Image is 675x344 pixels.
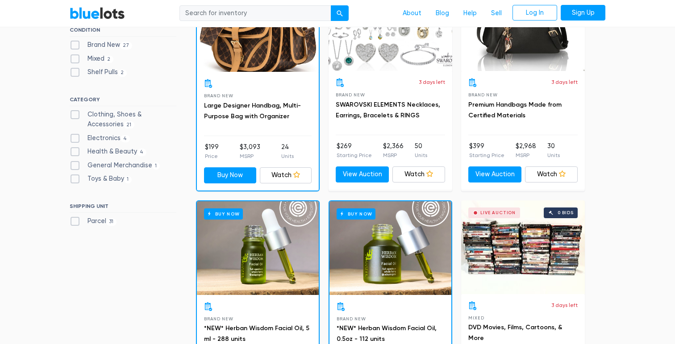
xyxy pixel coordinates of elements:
a: SWAROVSKI ELEMENTS Necklaces, Earrings, Bracelets & RINGS [336,101,440,119]
p: 3 days left [419,78,445,86]
a: Premium Handbags Made from Certified Materials [468,101,562,119]
h6: SHIPPING UNIT [70,203,176,213]
a: Watch [260,167,312,183]
h6: CATEGORY [70,96,176,106]
li: $2,968 [516,141,536,159]
p: Starting Price [469,151,504,159]
p: Price [205,152,219,160]
label: Brand New [70,40,132,50]
li: $269 [337,141,372,159]
a: Live Auction 0 bids [461,200,585,294]
a: Watch [525,166,578,182]
p: MSRP [383,151,404,159]
a: View Auction [336,166,389,182]
p: Units [281,152,294,160]
span: Brand New [204,316,233,321]
a: DVD Movies, Films, Cartoons, & More [468,323,562,342]
h6: Buy Now [337,208,375,220]
a: Sell [484,5,509,22]
a: *NEW* Herban Wisdom Facial Oil, 5 ml - 288 units [204,324,309,343]
a: Sign Up [561,5,605,21]
label: Shelf Pulls [70,67,127,77]
span: 21 [124,121,134,128]
li: 24 [281,142,294,160]
p: 3 days left [551,301,578,309]
p: 3 days left [551,78,578,86]
span: 1 [124,176,132,183]
a: Buy Now [197,201,319,295]
span: 4 [137,149,146,156]
label: Health & Beauty [70,147,146,157]
span: 2 [104,56,113,63]
li: $3,093 [240,142,260,160]
a: Large Designer Handbag, Multi-Purpose Bag with Organizer [204,102,301,120]
li: $199 [205,142,219,160]
a: Blog [429,5,456,22]
h6: Buy Now [204,208,243,220]
span: Brand New [204,93,233,98]
span: Brand New [336,92,365,97]
div: 0 bids [558,211,574,215]
label: Toys & Baby [70,174,132,184]
div: Live Auction [480,211,516,215]
span: 27 [120,42,132,49]
li: 30 [547,141,560,159]
li: $2,366 [383,141,404,159]
a: View Auction [468,166,521,182]
span: Mixed [468,315,484,320]
p: Starting Price [337,151,372,159]
span: Brand New [468,92,497,97]
span: 4 [121,135,130,142]
a: Buy Now [204,167,256,183]
p: Units [547,151,560,159]
label: Parcel [70,216,117,226]
span: 1 [152,162,160,170]
p: Units [415,151,427,159]
a: Watch [392,166,446,182]
a: Log In [512,5,557,21]
a: Help [456,5,484,22]
label: Mixed [70,54,113,64]
li: $399 [469,141,504,159]
h6: CONDITION [70,27,176,37]
label: Clothing, Shoes & Accessories [70,110,176,129]
input: Search for inventory [179,5,331,21]
a: *NEW* Herban Wisdom Facial Oil, 0.5oz - 112 units [337,324,437,343]
p: MSRP [240,152,260,160]
a: About [396,5,429,22]
span: 31 [106,219,117,226]
span: 2 [118,70,127,77]
a: BlueLots [70,7,125,20]
span: Brand New [337,316,366,321]
a: Buy Now [329,201,451,295]
label: Electronics [70,133,130,143]
p: MSRP [516,151,536,159]
li: 50 [415,141,427,159]
label: General Merchandise [70,161,160,170]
